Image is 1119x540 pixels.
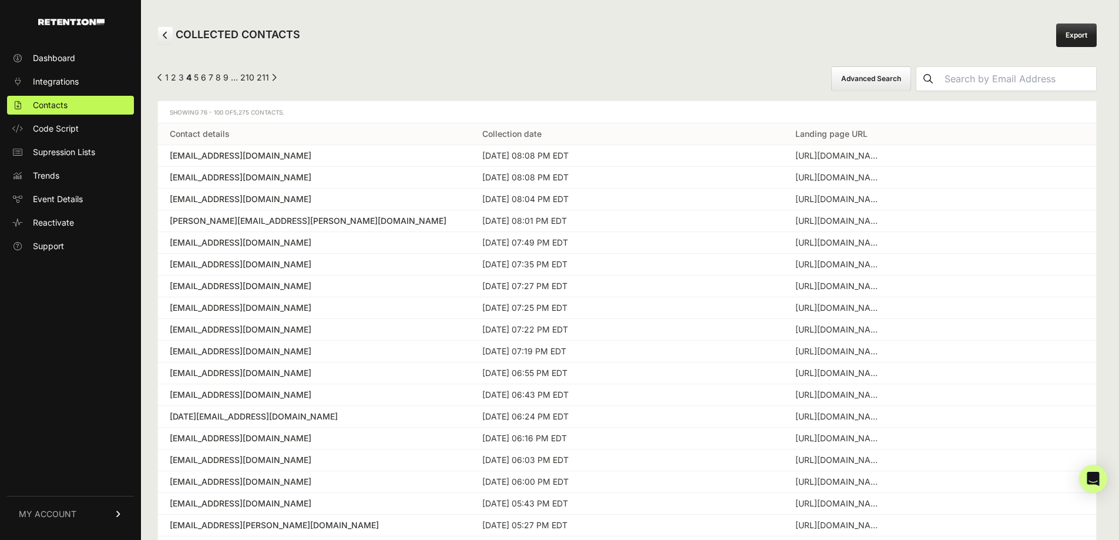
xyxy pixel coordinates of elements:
td: [DATE] 06:03 PM EDT [471,450,783,471]
div: [EMAIL_ADDRESS][DOMAIN_NAME] [170,193,459,205]
td: [DATE] 06:43 PM EDT [471,384,783,406]
a: Dashboard [7,49,134,68]
em: Page 4 [186,72,191,82]
div: https://www.threepiece.us/search/?Year/2022/Make/Ford/Model/Expedition/Submodel/Limited [795,172,883,183]
a: Supression Lists [7,143,134,162]
div: https://www.threepiece.us/categories/?Year/2024/Make/BMW/Model/M340i-xDrive/Submodel/Base [795,215,883,227]
a: Page 9 [223,72,228,82]
a: [EMAIL_ADDRESS][DOMAIN_NAME] [170,302,459,314]
a: [EMAIL_ADDRESS][DOMAIN_NAME] [170,476,459,488]
a: [EMAIL_ADDRESS][DOMAIN_NAME] [170,432,459,444]
a: Page 3 [179,72,184,82]
td: [DATE] 06:16 PM EDT [471,428,783,450]
span: Supression Lists [33,146,95,158]
a: [EMAIL_ADDRESS][DOMAIN_NAME] [170,324,459,336]
a: Page 2 [171,72,176,82]
span: Contacts [33,99,68,111]
a: Event Details [7,190,134,209]
span: Code Script [33,123,79,135]
td: [DATE] 07:25 PM EDT [471,297,783,319]
a: [EMAIL_ADDRESS][DOMAIN_NAME] [170,237,459,249]
button: Advanced Search [831,66,911,91]
div: [EMAIL_ADDRESS][PERSON_NAME][DOMAIN_NAME] [170,519,459,531]
span: Dashboard [33,52,75,64]
div: https://www.threepiece.us/rohana-rc10-5x120-20x9-35-matte-black/?srsltid=AfmBOooQQWYtfr71hZu-ITlg... [795,498,883,509]
div: https://www.threepiece.us/shop/wheels/work-wheels/vs-kf/?srsltid=AfmBOoprrIHFfVeTFpP__vnGYMpeFf5_... [795,389,883,401]
div: https://www.threepiece.us/work-emotion-cr-kiwami-5x120-19x9-5-38-gt-silver/?srsltid=AfmBOoqL0Q64s... [795,259,883,270]
a: Page 5 [194,72,199,82]
a: Contacts [7,96,134,115]
div: https://www.threepiece.us/esr-wheels-cs-series-cs11-5x120-18x10-5-22-gloss-graphite/?fbshop=1&utm... [795,519,883,531]
div: https://www.threepiece.us/work-wheels-vs-kf-5x120-18x9-5-22-light-grey-silver-l-disk-full-reverse... [795,411,883,422]
div: https://www.threepiece.us/asanti-black-abl-15-apollo-6x139-7-24x9-35-chrome/ [795,346,883,357]
a: Collection date [482,129,542,139]
td: [DATE] 07:22 PM EDT [471,319,783,341]
span: Event Details [33,193,83,205]
input: Search by Email Address [940,67,1096,90]
a: [EMAIL_ADDRESS][DOMAIN_NAME] [170,389,459,401]
span: Showing 76 - 100 of [170,109,284,116]
td: [DATE] 08:08 PM EDT [471,167,783,189]
a: Page 1 [165,72,169,82]
a: Page 8 [216,72,221,82]
div: https://www.threepiece.us/vors-tr4-5x114-3-19x9-5-35-silver-machine-face/?utm_source=google&utm_m... [795,432,883,444]
a: Landing page URL [795,129,868,139]
td: [DATE] 07:35 PM EDT [471,254,783,276]
a: Integrations [7,72,134,91]
a: Export [1056,24,1097,47]
a: [EMAIL_ADDRESS][DOMAIN_NAME] [170,367,459,379]
a: [EMAIL_ADDRESS][DOMAIN_NAME] [170,259,459,270]
div: https://www.threepiece.us/brands/wheels/ [795,324,883,336]
td: [DATE] 05:27 PM EDT [471,515,783,536]
span: Reactivate [33,217,74,229]
a: [DATE][EMAIL_ADDRESS][DOMAIN_NAME] [170,411,459,422]
a: Reactivate [7,213,134,232]
div: https://www.threepiece.us/heritage-wheel-kokoro-monoc-5x100-18x8-5-35-silver/ [795,454,883,466]
div: [EMAIL_ADDRESS][DOMAIN_NAME] [170,280,459,292]
span: MY ACCOUNT [19,508,76,520]
a: [EMAIL_ADDRESS][DOMAIN_NAME] [170,172,459,183]
td: [DATE] 07:19 PM EDT [471,341,783,363]
a: [EMAIL_ADDRESS][DOMAIN_NAME] [170,454,459,466]
div: https://www.threepiece.us/categories/?Year/2016/Make/Subaru/Model/WRX/Submodel/Base [795,150,883,162]
td: [DATE] 06:55 PM EDT [471,363,783,384]
div: https://www.threepiece.us/blog/the-best-g37-wheel-fitment-coupe-sedan/?srsltid=AfmBOoqhW9Ix-8cmAo... [795,280,883,292]
td: [DATE] 07:27 PM EDT [471,276,783,297]
img: Retention.com [38,19,105,25]
div: Open Intercom Messenger [1079,465,1107,493]
span: Integrations [33,76,79,88]
a: [EMAIL_ADDRESS][DOMAIN_NAME] [170,498,459,509]
a: [PERSON_NAME][EMAIL_ADDRESS][PERSON_NAME][DOMAIN_NAME] [170,215,459,227]
a: Code Script [7,119,134,138]
span: Support [33,240,64,252]
div: https://www.threepiece.us/blog/the-best-wheels-tires-for-your-mazda-rx8/?srsltid=AfmBOoqrExh2c6Pr... [795,193,883,205]
div: Pagination [157,72,277,86]
td: [DATE] 08:01 PM EDT [471,210,783,232]
div: https://www.threepiece.us/cart.php [795,237,883,249]
td: [DATE] 06:24 PM EDT [471,406,783,428]
a: Page 7 [209,72,213,82]
td: [DATE] 05:43 PM EDT [471,493,783,515]
a: Page 6 [201,72,206,82]
div: https://www.threepiece.us/categories/?Year/2002/Make/Toyota/Model/Celica/Submodel/GTS [795,476,883,488]
a: MY ACCOUNT [7,496,134,532]
span: … [231,72,238,82]
a: [EMAIL_ADDRESS][DOMAIN_NAME] [170,346,459,357]
a: Support [7,237,134,256]
td: [DATE] 06:00 PM EDT [471,471,783,493]
a: Contact details [170,129,230,139]
a: Page 211 [257,72,269,82]
a: [EMAIL_ADDRESS][DOMAIN_NAME] [170,150,459,162]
